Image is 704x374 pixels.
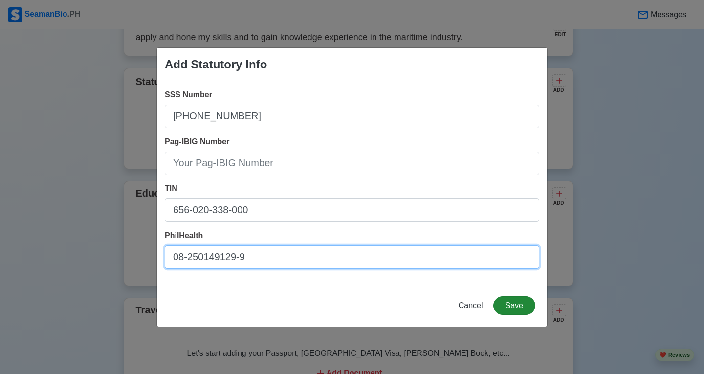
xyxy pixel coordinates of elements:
[165,105,539,128] input: Your SSS Number
[165,245,539,269] input: Your PhilHealth Number
[493,296,535,315] button: Save
[165,152,539,175] input: Your Pag-IBIG Number
[165,90,212,99] span: SSS Number
[165,56,267,73] div: Add Statutory Info
[165,137,229,146] span: Pag-IBIG Number
[165,231,203,240] span: PhilHealth
[165,198,539,222] input: Your TIN
[452,296,489,315] button: Cancel
[459,301,483,309] span: Cancel
[165,184,177,193] span: TIN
